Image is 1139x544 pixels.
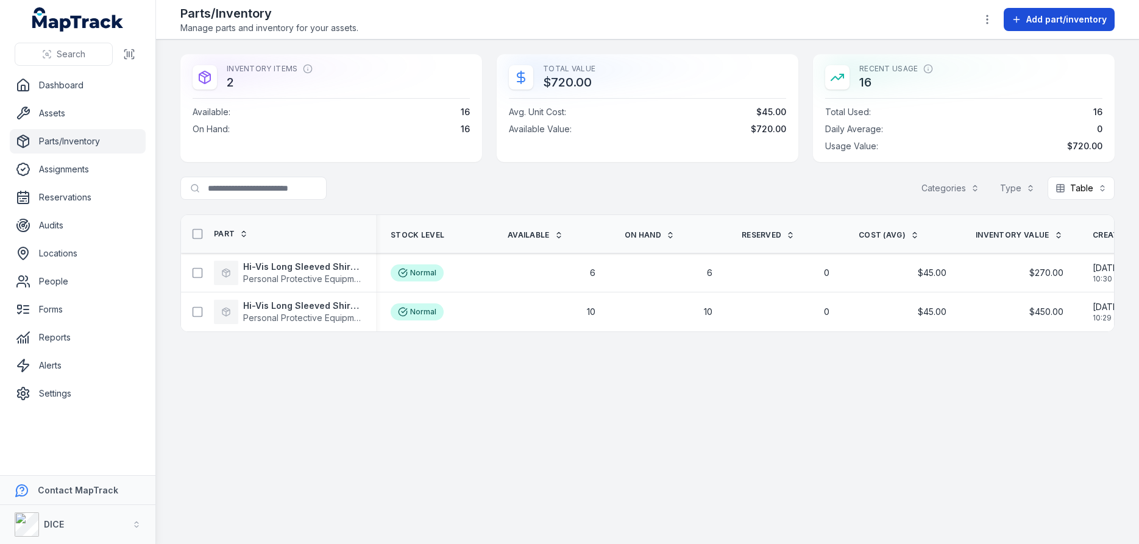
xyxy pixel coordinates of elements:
a: Assignments [10,157,146,182]
button: Search [15,43,113,66]
a: People [10,269,146,294]
a: Inventory Value [976,230,1063,240]
span: Total Used : [825,106,871,118]
span: Daily Average : [825,123,883,135]
span: On Hand : [193,123,230,135]
a: Available [508,230,563,240]
span: 16 [1093,106,1102,118]
a: Locations [10,241,146,266]
span: Available : [193,106,230,118]
button: Add part/inventory [1004,8,1115,31]
span: $720.00 [1067,140,1102,152]
span: Part [214,229,235,239]
strong: Hi-Vis Long Sleeved Shirt Medium [243,261,361,273]
span: Personal Protective Equipment [243,274,367,284]
span: Available Value : [509,123,572,135]
span: 16 [461,106,470,118]
a: Reports [10,325,146,350]
a: Parts/Inventory [10,129,146,154]
span: Manage parts and inventory for your assets. [180,22,358,34]
span: 10 [704,306,712,318]
span: [DATE] [1093,301,1124,313]
span: [DATE] [1093,262,1125,274]
a: Dashboard [10,73,146,97]
a: Cost (avg) [859,230,919,240]
span: 0 [824,306,829,318]
span: Search [57,48,85,60]
span: 10 [587,306,595,318]
a: Assets [10,101,146,125]
strong: Hi-Vis Long Sleeved Shirt Small [243,300,361,312]
span: Reserved [742,230,781,240]
span: 16 [461,123,470,135]
span: Inventory Value [976,230,1049,240]
h2: Parts/Inventory [180,5,358,22]
a: MapTrack [32,7,124,32]
span: $450.00 [1029,306,1063,318]
span: 6 [590,267,595,279]
button: Table [1048,177,1115,200]
a: Reservations [10,185,146,210]
span: Available [508,230,550,240]
span: $720.00 [751,123,786,135]
a: Forms [10,297,146,322]
span: Add part/inventory [1026,13,1107,26]
span: Personal Protective Equipment [243,313,367,323]
time: 22/09/2025, 10:30:45 am [1093,262,1125,284]
a: Hi-Vis Long Sleeved Shirt SmallPersonal Protective Equipment [214,300,361,324]
span: 6 [707,267,712,279]
span: 0 [824,267,829,279]
span: On hand [625,230,661,240]
strong: Contact MapTrack [38,485,118,495]
span: 10:29 am [1093,313,1124,323]
a: Settings [10,381,146,406]
span: $45.00 [918,267,946,279]
span: 0 [1097,123,1102,135]
button: Categories [914,177,987,200]
a: Reserved [742,230,795,240]
span: $45.00 [756,106,786,118]
a: On hand [625,230,675,240]
div: Normal [391,264,444,281]
a: Part [214,229,248,239]
span: Cost (avg) [859,230,906,240]
span: 10:30 am [1093,274,1125,284]
a: Alerts [10,353,146,378]
span: $270.00 [1029,267,1063,279]
a: Hi-Vis Long Sleeved Shirt MediumPersonal Protective Equipment [214,261,361,285]
time: 22/09/2025, 10:29:21 am [1093,301,1124,323]
span: Stock Level [391,230,444,240]
span: Avg. Unit Cost : [509,106,566,118]
strong: DICE [44,519,64,529]
span: Usage Value : [825,140,878,152]
span: $45.00 [918,306,946,318]
div: Normal [391,303,444,320]
a: Audits [10,213,146,238]
button: Type [992,177,1043,200]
